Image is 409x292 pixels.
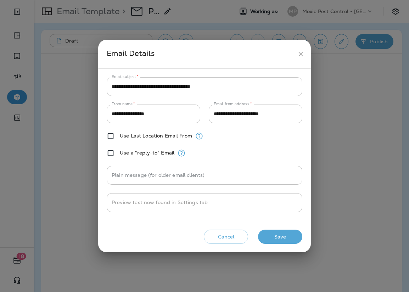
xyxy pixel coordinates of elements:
[214,101,252,107] label: Email from address
[204,230,248,244] button: Cancel
[107,47,294,61] div: Email Details
[120,150,174,156] label: Use a "reply-to" Email
[112,74,139,79] label: Email subject
[294,47,307,61] button: close
[120,133,192,139] label: Use Last Location Email From
[112,101,135,107] label: From name
[258,230,302,244] button: Save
